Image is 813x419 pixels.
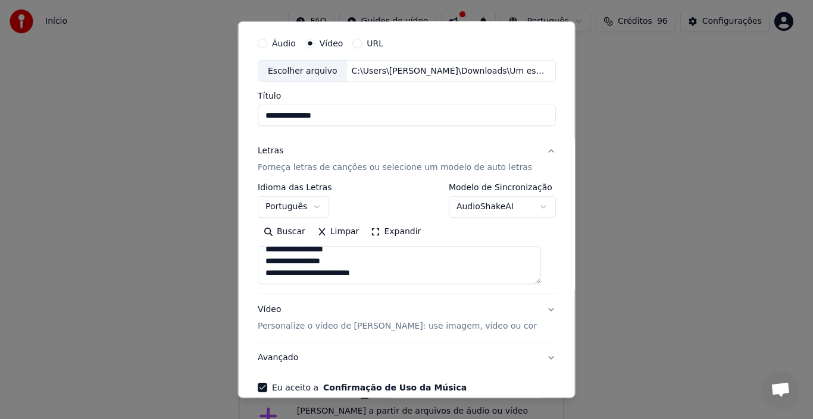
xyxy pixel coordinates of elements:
label: Eu aceito a [272,383,467,392]
div: C:\Users\[PERSON_NAME]\Downloads\Um estrangeiro - O plano de salvação.mp4 [346,65,549,77]
div: LetrasForneça letras de canções ou selecione um modelo de auto letras [258,183,556,294]
button: Eu aceito a [323,383,467,392]
label: Áudio [272,39,296,47]
button: VídeoPersonalize o vídeo de [PERSON_NAME]: use imagem, vídeo ou cor [258,294,556,342]
p: Personalize o vídeo de [PERSON_NAME]: use imagem, vídeo ou cor [258,320,537,332]
div: Vídeo [258,304,537,332]
button: Expandir [365,222,427,241]
p: Forneça letras de canções ou selecione um modelo de auto letras [258,162,532,174]
label: Título [258,92,556,100]
button: Limpar [311,222,365,241]
label: Vídeo [319,39,343,47]
div: Letras [258,145,283,157]
label: Idioma das Letras [258,183,332,191]
button: LetrasForneça letras de canções ou selecione um modelo de auto letras [258,136,556,183]
button: Buscar [258,222,311,241]
div: Escolher arquivo [258,60,347,81]
button: Avançado [258,342,556,373]
label: Modelo de Sincronização [448,183,555,191]
label: URL [367,39,383,47]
